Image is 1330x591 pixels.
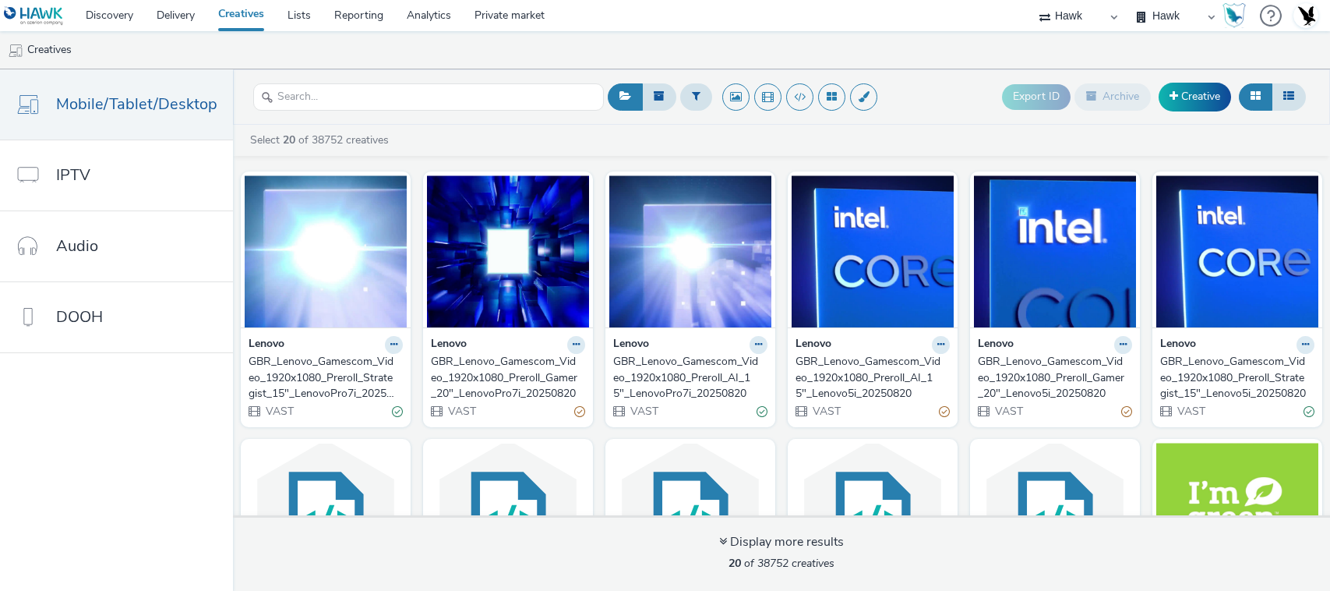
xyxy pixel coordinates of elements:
img: GBR_Lenovo_Gamescom_Video_1920x1080_Preroll_AI_15"_LenovoPro7i_20250820 visual [609,175,771,327]
a: GBR_Lenovo_Gamescom_Video_1920x1080_Preroll_Strategist_15"_LenovoPro7i_20250820 [249,354,403,402]
div: GBR_Lenovo_Gamescom_Video_1920x1080_Preroll_Strategist_15"_LenovoPro7i_20250820 [249,354,397,402]
div: GBR_Lenovo_Gamescom_Video_1920x1080_Preroll_Strategist_15"_Lenovo5i_20250820 [1160,354,1308,402]
a: Select of 38752 creatives [249,133,395,147]
strong: 20 [283,133,295,147]
div: Valid [757,403,767,419]
div: GBR_Lenovo_Gamescom_Video_1920x1080_Preroll_Gamer_20"_LenovoPro7i_20250820 [431,354,579,402]
a: Creative [1159,83,1231,111]
div: Partially valid [939,403,950,419]
div: GBR_Lenovo_Gamescom_Video_1920x1080_Preroll_Gamer_20"_Lenovo5i_20250820 [978,354,1126,402]
a: GBR_Lenovo_Gamescom_Video_1920x1080_Preroll_Gamer_20"_Lenovo5i_20250820 [978,354,1132,402]
img: Hawk Academy [1222,3,1246,28]
span: VAST [446,404,476,419]
img: GBR_Lenovo_Gamescom_Video_1920x1080_Preroll_Strategist_15"_LenovoPro7i_20250820 visual [245,175,407,327]
img: GBR_Lenovo_Gamescom_Video_1920x1080_Preroll_Gamer_20"_LenovoPro7i_20250820 visual [427,175,589,327]
strong: Lenovo [796,336,831,354]
img: Account UK [1294,4,1318,27]
input: Search... [253,83,604,111]
span: VAST [811,404,841,419]
span: Audio [56,235,98,257]
strong: Lenovo [431,336,467,354]
div: GBR_Lenovo_Gamescom_Video_1920x1080_Preroll_AI_15"_Lenovo5i_20250820 [796,354,944,402]
span: Mobile/Tablet/Desktop [56,93,217,115]
img: GBR_Lenovo_Gamescom_Video_1920x1080_Preroll_Strategist_15"_Lenovo5i_20250820 visual [1156,175,1318,327]
button: Table [1272,83,1306,110]
div: Display more results [719,533,844,551]
a: GBR_Lenovo_Gamescom_Video_1920x1080_Preroll_Gamer_20"_LenovoPro7i_20250820 [431,354,585,402]
a: GBR_Lenovo_Gamescom_Video_1920x1080_Preroll_Strategist_15"_Lenovo5i_20250820 [1160,354,1314,402]
button: Archive [1074,83,1151,110]
a: Hawk Academy [1222,3,1252,28]
span: DOOH [56,306,103,328]
strong: Lenovo [1160,336,1196,354]
strong: 20 [729,556,741,571]
span: of 38752 creatives [729,556,834,571]
span: IPTV [56,164,90,186]
a: GBR_Lenovo_Gamescom_Video_1920x1080_Preroll_AI_15"_Lenovo5i_20250820 [796,354,950,402]
span: VAST [264,404,294,419]
button: Export ID [1002,84,1071,109]
strong: Lenovo [978,336,1014,354]
span: VAST [1176,404,1205,419]
a: GBR_Lenovo_Gamescom_Video_1920x1080_Preroll_AI_15"_LenovoPro7i_20250820 [613,354,767,402]
button: Grid [1239,83,1272,110]
div: Valid [392,403,403,419]
img: GBR_Lenovo_Gamescom_Video_1920x1080_Preroll_Gamer_20"_Lenovo5i_20250820 visual [974,175,1136,327]
div: Valid [1304,403,1314,419]
img: undefined Logo [4,6,64,26]
div: GBR_Lenovo_Gamescom_Video_1920x1080_Preroll_AI_15"_LenovoPro7i_20250820 [613,354,761,402]
strong: Lenovo [249,336,284,354]
span: VAST [993,404,1023,419]
img: mobile [8,43,23,58]
span: VAST [629,404,658,419]
img: GBR_Lenovo_Gamescom_Video_1920x1080_Preroll_AI_15"_Lenovo5i_20250820 visual [792,175,954,327]
div: Partially valid [574,403,585,419]
strong: Lenovo [613,336,649,354]
div: Partially valid [1121,403,1132,419]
